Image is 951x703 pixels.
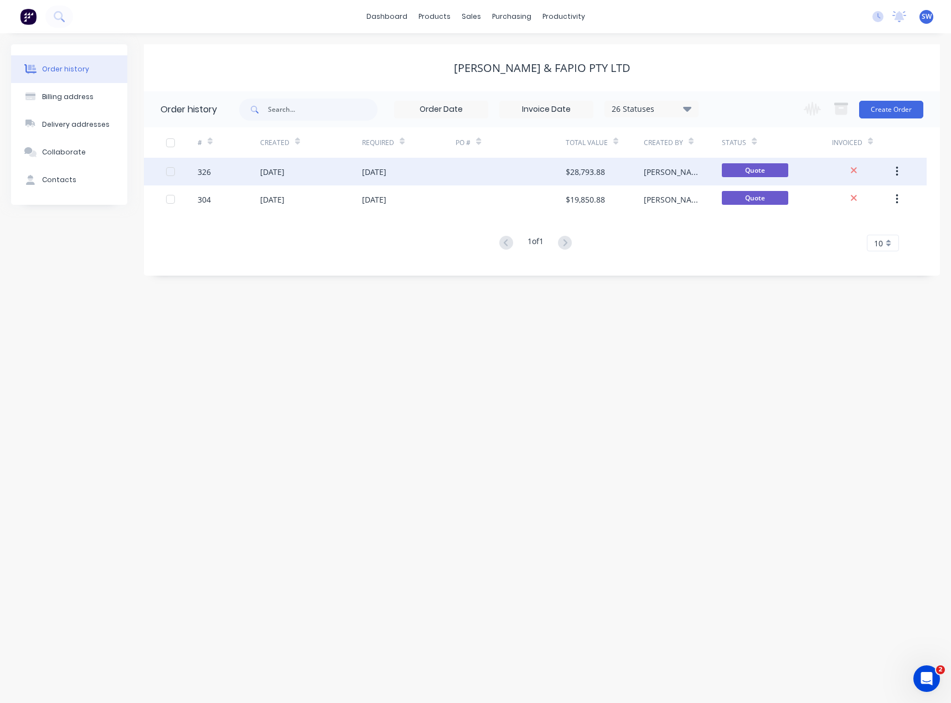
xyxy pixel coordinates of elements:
[722,138,746,148] div: Status
[395,101,488,118] input: Order Date
[644,127,722,158] div: Created By
[500,101,593,118] input: Invoice Date
[605,103,698,115] div: 26 Statuses
[566,138,608,148] div: Total Value
[528,235,544,251] div: 1 of 1
[859,101,923,118] button: Create Order
[42,120,110,130] div: Delivery addresses
[361,8,413,25] a: dashboard
[198,166,211,178] div: 326
[456,138,471,148] div: PO #
[487,8,537,25] div: purchasing
[20,8,37,25] img: Factory
[11,166,127,194] button: Contacts
[260,166,285,178] div: [DATE]
[260,194,285,205] div: [DATE]
[260,127,362,158] div: Created
[874,237,883,249] span: 10
[11,55,127,83] button: Order history
[198,138,202,148] div: #
[832,127,895,158] div: Invoiced
[922,12,932,22] span: SW
[644,194,700,205] div: [PERSON_NAME]
[913,665,940,692] iframe: Intercom live chat
[537,8,591,25] div: productivity
[644,138,683,148] div: Created By
[456,127,565,158] div: PO #
[11,111,127,138] button: Delivery addresses
[11,138,127,166] button: Collaborate
[161,103,217,116] div: Order history
[362,138,394,148] div: Required
[260,138,290,148] div: Created
[42,147,86,157] div: Collaborate
[198,194,211,205] div: 304
[566,166,605,178] div: $28,793.88
[722,127,831,158] div: Status
[456,8,487,25] div: sales
[362,166,386,178] div: [DATE]
[362,194,386,205] div: [DATE]
[413,8,456,25] div: products
[42,64,89,74] div: Order history
[362,127,456,158] div: Required
[644,166,700,178] div: [PERSON_NAME]
[198,127,260,158] div: #
[936,665,945,674] span: 2
[566,194,605,205] div: $19,850.88
[42,175,76,185] div: Contacts
[42,92,94,102] div: Billing address
[11,83,127,111] button: Billing address
[722,163,788,177] span: Quote
[454,61,630,75] div: [PERSON_NAME] & Fapio Pty Ltd
[566,127,644,158] div: Total Value
[722,191,788,205] span: Quote
[832,138,862,148] div: Invoiced
[268,99,378,121] input: Search...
